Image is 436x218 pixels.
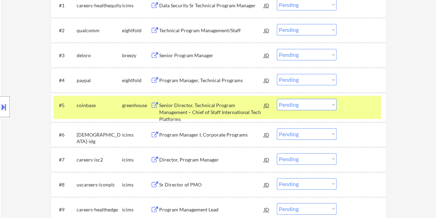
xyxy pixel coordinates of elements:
[159,181,264,188] div: Sr Director of PMO
[263,153,270,166] div: JD
[59,27,71,34] div: #2
[122,27,151,34] div: eightfold
[159,206,264,213] div: Program Management Lead
[159,156,264,163] div: Director, Program Manager
[263,178,270,191] div: JD
[159,27,264,34] div: Technical Program Management/Staff
[77,2,122,9] div: careers-healthequity
[122,102,151,109] div: greenhouse
[122,52,151,59] div: breezy
[159,2,264,9] div: Data Security Sr Technical Program Manager
[122,181,151,188] div: icims
[159,102,264,122] div: Senior Director, Technical Program Management – Chief of Staff International Tech Platforms
[77,181,122,188] div: uscareers-iconplc
[122,2,151,9] div: icims
[77,27,122,34] div: qualcomm
[263,203,270,216] div: JD
[59,2,71,9] div: #1
[122,206,151,213] div: icims
[159,52,264,59] div: Senior Program Manager
[122,156,151,163] div: icims
[263,24,270,36] div: JD
[263,128,270,141] div: JD
[159,131,264,138] div: Program Manager I, Corporate Programs
[263,99,270,111] div: JD
[122,131,151,138] div: icims
[122,77,151,84] div: eightfold
[263,49,270,61] div: JD
[59,206,71,213] div: #9
[59,181,71,188] div: #8
[159,77,264,84] div: Program Manager, Technical Programs
[77,206,122,213] div: careers-healthedge
[263,74,270,86] div: JD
